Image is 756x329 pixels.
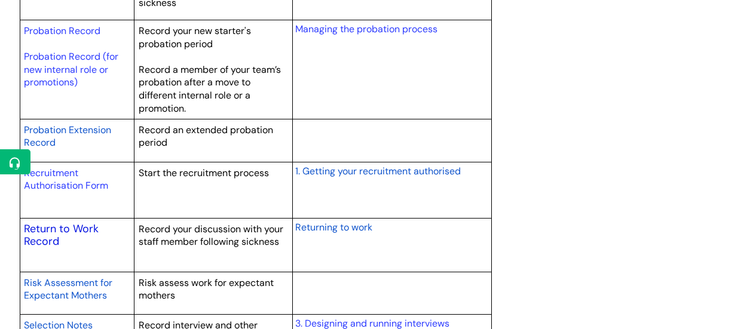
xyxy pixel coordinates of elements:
a: Risk Assessment for Expectant Mothers [24,275,112,303]
span: Record your new starter's probation period [139,24,251,50]
a: Managing the probation process [295,23,437,35]
span: Record your discussion with your staff member following sickness [139,223,283,248]
span: Probation Extension Record [24,124,111,149]
span: Risk Assessment for Expectant Mothers [24,276,112,302]
span: Returning to work [295,221,372,233]
span: Record an extended probation period [139,124,273,149]
a: Recruitment Authorisation Form [24,167,108,192]
a: Probation Extension Record [24,122,111,150]
a: Returning to work [295,220,372,234]
a: Probation Record [24,24,100,37]
span: Risk assess work for expectant mothers [139,276,274,302]
a: 1. Getting your recruitment authorised [295,164,461,178]
a: Probation Record (for new internal role or promotions) [24,50,118,88]
a: Return to Work Record [24,222,99,249]
span: Record a member of your team’s probation after a move to different internal role or a promotion. [139,63,281,115]
span: 1. Getting your recruitment authorised [295,165,461,177]
span: Start the recruitment process [139,167,269,179]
